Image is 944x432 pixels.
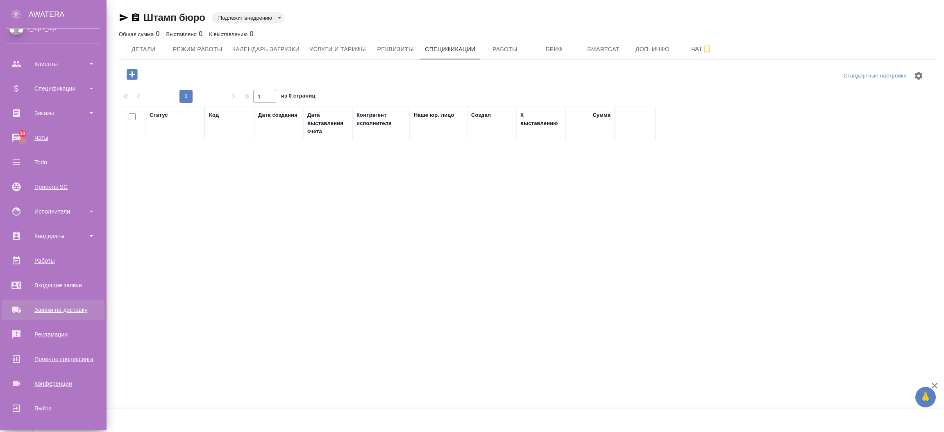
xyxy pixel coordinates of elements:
[593,111,610,119] div: Сумма
[6,328,100,341] div: Рекламации
[119,13,129,23] button: Скопировать ссылку для ЯМессенджера
[143,12,205,23] a: Штамп бюро
[119,29,160,39] div: 0
[6,255,100,267] div: Работы
[471,111,491,119] div: Создал
[15,130,30,138] span: 30
[209,29,253,39] div: 0
[258,111,297,119] div: Дата создания
[6,58,100,70] div: Клиенты
[2,250,104,271] a: Работы
[6,377,100,390] div: Конференции
[2,373,104,394] a: Конференции
[212,12,284,23] div: Подлежит внедрению
[119,31,156,37] p: Общая сумма
[633,44,672,55] span: Доп. инфо
[909,66,928,86] span: Настроить таблицу
[124,44,163,55] span: Детали
[2,300,104,320] a: Заявки на доставку
[6,402,100,414] div: Выйти
[2,275,104,296] a: Входящие заявки
[150,111,168,119] div: Статус
[6,353,100,365] div: Проекты процессинга
[309,44,366,55] span: Услуги и тарифы
[6,82,100,95] div: Спецификации
[584,44,623,55] span: Smartcat
[2,324,104,345] a: Рекламации
[29,6,107,23] div: AWATERA
[486,44,525,55] span: Работы
[6,132,100,144] div: Чаты
[2,127,104,148] a: 30Чаты
[6,181,100,193] div: Проекты SC
[209,111,219,119] div: Код
[131,13,141,23] button: Скопировать ссылку
[682,44,722,54] span: Чат
[166,29,203,39] div: 0
[232,44,300,55] span: Календарь загрузки
[6,279,100,291] div: Входящие заявки
[919,389,933,406] span: 🙏
[842,70,909,82] div: split button
[2,349,104,369] a: Проекты процессинга
[2,177,104,197] a: Проекты SC
[356,111,406,127] div: Контрагент исполнителя
[915,387,936,407] button: 🙏
[307,111,348,136] div: Дата выставления счета
[6,107,100,119] div: Заказы
[166,31,199,37] p: Выставлено
[425,44,475,55] span: Спецификации
[6,230,100,242] div: Кандидаты
[173,44,222,55] span: Режим работы
[376,44,415,55] span: Реквизиты
[520,111,561,127] div: К выставлению
[216,14,275,21] button: Подлежит внедрению
[121,66,143,83] button: Добавить оплату
[2,398,104,418] a: Выйти
[2,152,104,173] a: Todo
[6,205,100,218] div: Исполнители
[702,44,712,54] svg: Подписаться
[414,111,454,119] div: Наше юр. лицо
[281,91,315,103] span: из 0 страниц
[6,304,100,316] div: Заявки на доставку
[535,44,574,55] span: Бриф
[209,31,250,37] p: К выставлению
[6,156,100,168] div: Todo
